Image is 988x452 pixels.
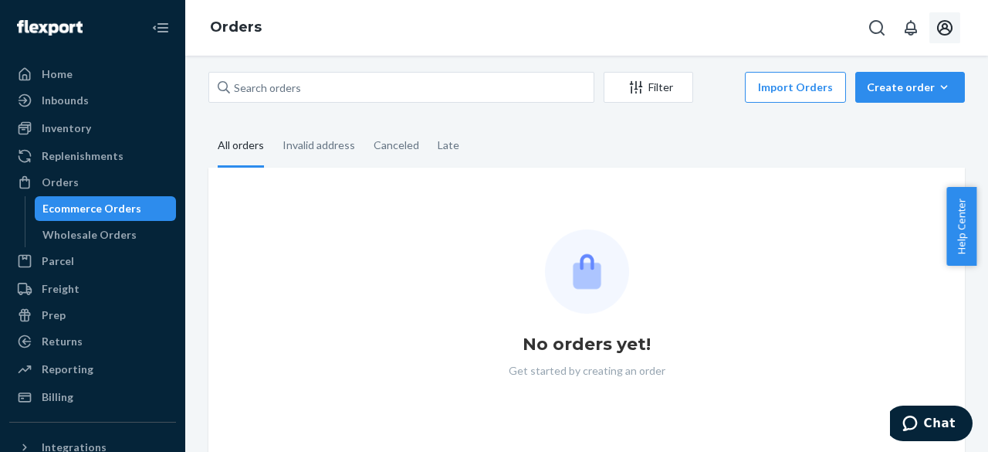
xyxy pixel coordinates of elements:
button: Help Center [946,187,976,266]
div: Invalid address [283,125,355,165]
div: Home [42,66,73,82]
div: Late [438,125,459,165]
div: Ecommerce Orders [42,201,141,216]
img: Empty list [545,229,629,314]
input: Search orders [208,72,594,103]
a: Orders [9,170,176,195]
a: Home [9,62,176,87]
a: Freight [9,277,176,301]
a: Orders [210,19,262,36]
div: Canceled [374,125,419,165]
a: Parcel [9,249,176,274]
img: Flexport logo [17,20,83,36]
div: Returns [42,334,83,349]
button: Open notifications [895,12,926,43]
div: Wholesale Orders [42,227,137,243]
button: Import Orders [745,72,846,103]
a: Wholesale Orders [35,223,177,247]
div: Filter [604,80,692,95]
div: Orders [42,175,79,190]
iframe: Opens a widget where you can chat to one of our agents [890,406,973,444]
a: Reporting [9,357,176,382]
a: Returns [9,329,176,354]
h1: No orders yet! [523,332,651,357]
button: Open account menu [929,12,960,43]
div: All orders [218,125,264,168]
div: Inventory [42,121,91,136]
p: Get started by creating an order [509,363,665,379]
a: Ecommerce Orders [35,196,177,221]
a: Inventory [9,116,176,141]
div: Billing [42,389,73,405]
ol: breadcrumbs [198,5,274,50]
div: Freight [42,281,80,297]
div: Inbounds [42,93,89,108]
div: Parcel [42,253,74,269]
button: Open Search Box [861,12,892,43]
a: Prep [9,303,176,328]
button: Close Navigation [145,12,176,43]
button: Create order [855,72,965,103]
button: Filter [604,72,693,103]
div: Create order [867,80,953,95]
div: Prep [42,308,66,323]
a: Inbounds [9,88,176,113]
a: Billing [9,385,176,410]
div: Replenishments [42,148,123,164]
div: Reporting [42,362,93,377]
a: Replenishments [9,144,176,168]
